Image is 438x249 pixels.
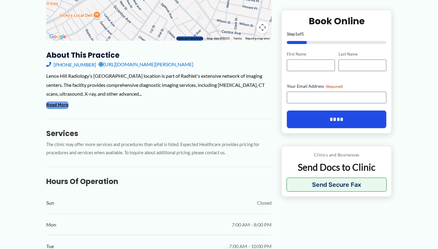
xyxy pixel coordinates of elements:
span: 5 [301,31,304,36]
a: Report a map error [245,37,270,40]
button: Map camera controls [256,21,269,33]
h2: Book Online [287,15,386,27]
label: Last Name [339,51,386,57]
span: Sun [46,198,54,207]
a: Terms [233,37,242,40]
label: First Name [287,51,335,57]
h3: About this practice [46,50,272,60]
span: 7:00 AM - 8:00 PM [232,220,272,229]
a: [PHONE_NUMBER] [46,60,96,69]
p: Send Docs to Clinic [287,161,387,173]
a: [URL][DOMAIN_NAME][PERSON_NAME] [99,60,193,69]
label: Your Email Address [287,83,386,89]
span: Mon [46,220,56,229]
p: The clinic may offer more services and procedures than what is listed. Expected Healthcare provid... [46,141,272,157]
img: Google [48,33,68,41]
h3: Services [46,129,272,138]
button: Keyboard shortcuts [176,36,203,41]
span: 1 [295,31,297,36]
button: Send Secure Fax [287,178,387,192]
p: Clinics and Businesses [287,151,387,159]
button: Read More [46,101,68,109]
div: Lenox Hill Radiology's [GEOGRAPHIC_DATA] location is part of RadNet's extensive network of imagin... [46,71,272,98]
p: Step of [287,32,386,36]
span: (Required) [326,84,343,89]
span: Closed [257,198,272,207]
h3: Hours of Operation [46,177,272,186]
span: Map data ©2025 [207,37,230,40]
a: Open this area in Google Maps (opens a new window) [48,33,68,41]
